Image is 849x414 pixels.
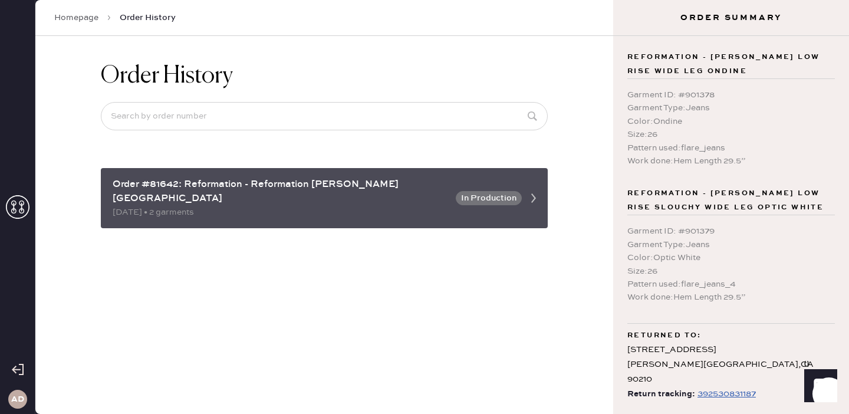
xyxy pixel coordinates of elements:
[54,12,98,24] a: Homepage
[627,88,835,101] div: Garment ID : # 901378
[793,361,844,412] iframe: Front Chat
[627,328,702,343] span: Returned to:
[113,206,449,219] div: [DATE] • 2 garments
[627,186,835,215] span: Reformation - [PERSON_NAME] Low Rise Slouchy Wide Leg Optic White
[627,265,835,278] div: Size : 26
[101,102,548,130] input: Search by order number
[456,191,522,205] button: In Production
[627,238,835,251] div: Garment Type : Jeans
[627,278,835,291] div: Pattern used : flare_jeans_4
[627,115,835,128] div: Color : Ondine
[627,343,835,387] div: [STREET_ADDRESS] [PERSON_NAME][GEOGRAPHIC_DATA] , CA 90210
[613,12,849,24] h3: Order Summary
[11,395,24,403] h3: AD
[627,155,835,167] div: Work done : Hem Length 29.5”
[101,62,233,90] h1: Order History
[627,291,835,304] div: Work done : Hem Length 29.5”
[627,387,695,402] span: Return tracking:
[695,387,756,402] a: 392530831187
[627,128,835,141] div: Size : 26
[627,251,835,264] div: Color : Optic White
[627,101,835,114] div: Garment Type : Jeans
[627,142,835,155] div: Pattern used : flare_jeans
[627,225,835,238] div: Garment ID : # 901379
[697,387,756,401] div: https://www.fedex.com/apps/fedextrack/?tracknumbers=392530831187&cntry_code=US
[627,50,835,78] span: Reformation - [PERSON_NAME] Low Rise Wide Leg Ondine
[113,178,449,206] div: Order #81642: Reformation - Reformation [PERSON_NAME][GEOGRAPHIC_DATA]
[120,12,176,24] span: Order History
